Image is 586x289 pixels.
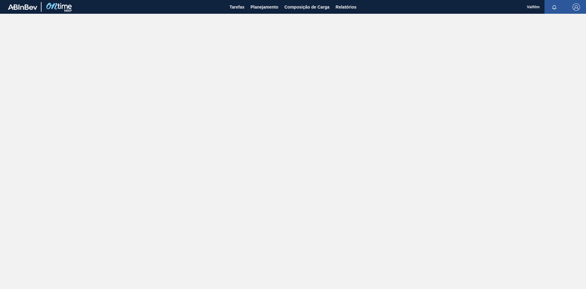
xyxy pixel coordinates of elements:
span: Tarefas [230,3,244,11]
button: Notificações [544,3,564,11]
span: Relatórios [336,3,356,11]
span: Composição de Carga [284,3,330,11]
img: TNhmsLtSVTkK8tSr43FrP2fwEKptu5GPRR3wAAAABJRU5ErkJggg== [8,4,37,10]
img: Logout [573,3,580,11]
span: Planejamento [251,3,278,11]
